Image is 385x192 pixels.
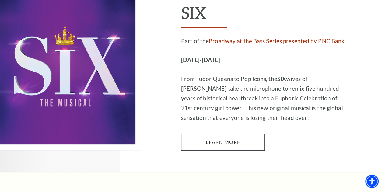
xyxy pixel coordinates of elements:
p: Part of the [181,36,345,46]
a: Broadway at the Bass Series presented by PNC Bank [209,37,345,44]
strong: [DATE]-[DATE] [181,56,220,63]
p: From Tudor Queens to Pop Icons, the wives of [PERSON_NAME] take the microphone to remix five hund... [181,74,345,123]
a: Learn More SIX [181,134,265,151]
strong: SIX [277,75,286,82]
div: Accessibility Menu [365,175,379,188]
h2: SIX [181,3,345,28]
